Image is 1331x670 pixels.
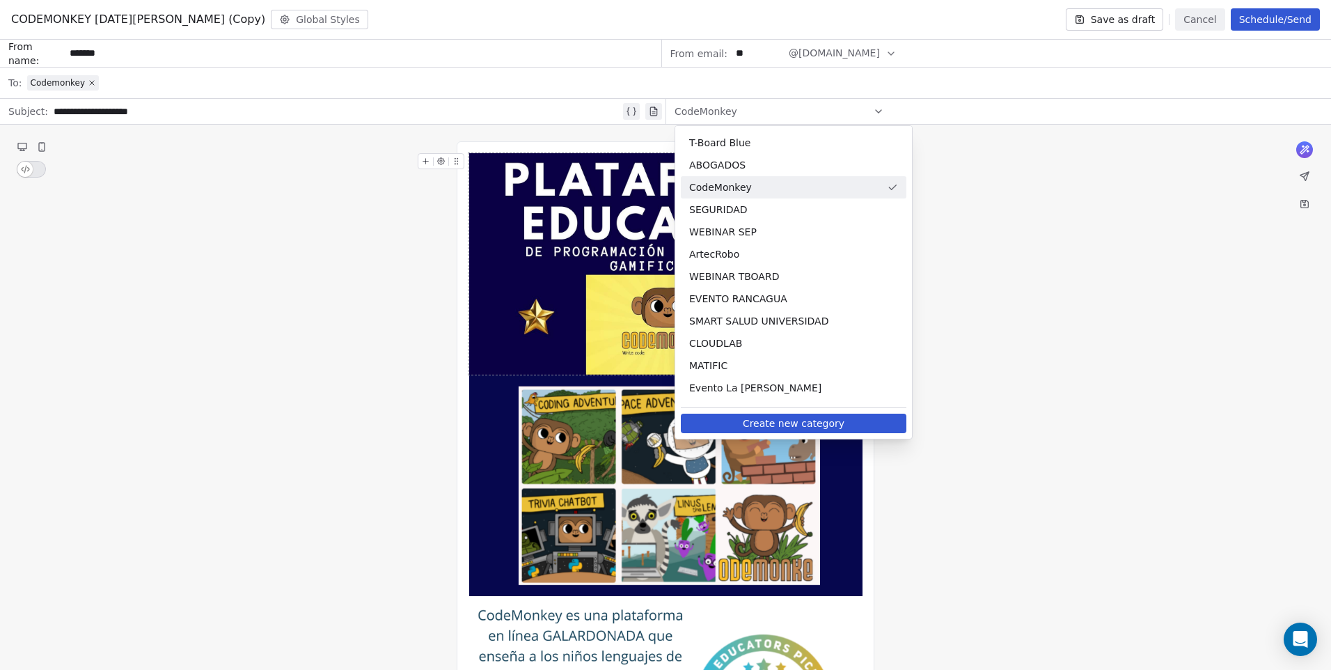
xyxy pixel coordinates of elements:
button: Save as draft [1066,8,1164,31]
button: Create new category [681,414,906,433]
button: Schedule/Send [1231,8,1320,31]
span: WEBINAR SEP [689,225,898,239]
span: WEBINAR TBOARD [689,270,898,283]
span: ArtecRobo [689,247,898,261]
span: Evento La [PERSON_NAME] [689,381,898,395]
span: SEGURIDAD [689,203,898,217]
span: ABOGADOS [689,158,898,172]
span: From email: [670,47,727,61]
span: EVENTO RANCAGUA [689,292,898,306]
span: Codemonkey [30,77,85,88]
span: From name: [8,40,64,68]
span: CODEMONKEY [DATE][PERSON_NAME] (Copy) [11,11,265,28]
div: Suggestions [681,132,906,421]
span: @[DOMAIN_NAME] [789,46,880,61]
button: Global Styles [271,10,368,29]
button: Cancel [1175,8,1224,31]
span: Subject: [8,104,48,123]
span: To: [8,76,22,90]
span: T-Board Blue [689,136,898,150]
span: SMART SALUD UNIVERSIDAD [689,314,898,328]
span: CodeMonkey [689,180,881,194]
span: CLOUDLAB [689,336,898,350]
span: CodeMonkey [675,104,737,118]
span: MATIFIC [689,359,898,373]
